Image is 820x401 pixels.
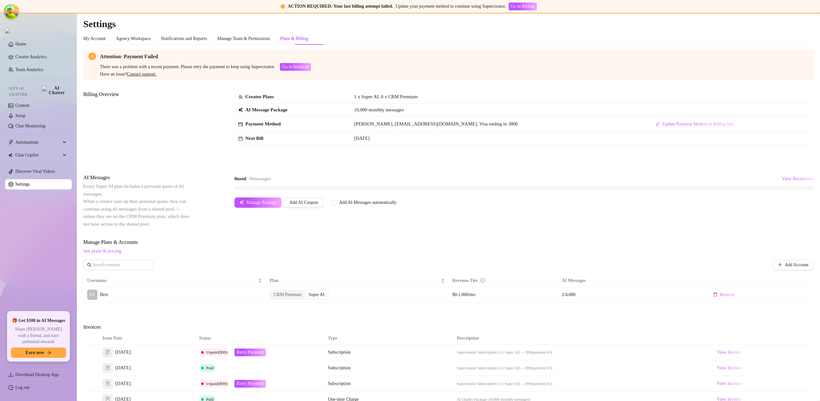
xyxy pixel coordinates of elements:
[782,176,813,181] span: View Breakdown
[282,64,308,69] span: Go to Invoices
[328,350,351,355] span: Subscription
[289,200,318,205] span: Add AI Coupon
[246,200,277,205] span: Manage Package
[5,28,10,33] img: logo.svg
[238,136,243,141] span: calendar
[328,365,351,370] span: Subscription
[650,119,739,129] button: Update Payment Method or Billing Info
[708,290,740,300] button: Remove
[15,137,61,148] span: Automations
[457,350,531,355] span: Supercreator Subscription (1 x Super AI) — $99
[105,381,110,386] span: file-text
[15,385,29,390] a: Log out
[324,332,389,345] th: Type
[284,197,323,208] button: Add AI Coupon
[88,52,96,60] span: exclamation-circle
[8,153,12,157] img: Chat Copilot
[83,275,266,287] th: Username
[15,182,30,187] a: Settings
[87,263,92,267] span: search
[99,332,195,345] th: Issue Date
[270,277,439,284] span: Plan
[116,35,151,42] div: Agency Workspace
[354,136,370,141] span: [DATE]
[105,365,110,370] span: file-text
[280,63,311,71] button: Go to Invoices
[396,4,506,9] span: Update your payment method to continue using Supercreator.
[100,71,311,78] div: Have an issue?
[100,54,158,59] strong: Attention: Payment Failed
[83,35,106,42] div: My Account
[83,91,191,98] span: Billing Overview
[83,248,121,253] a: See plans & pricing
[511,4,535,9] span: Go to Billing
[206,350,227,355] span: Unpaid ($99)
[714,349,743,356] a: View Invoice
[717,365,741,372] span: View Invoice
[509,4,537,9] a: Go to Billing
[245,136,263,141] strong: Next Bill
[11,348,66,358] button: Earn nowarrow-right
[115,380,131,388] span: [DATE]
[480,278,485,283] span: info-circle
[15,42,26,46] a: Home
[531,381,552,386] span: (payment #2)
[15,150,61,160] span: Chat Copilot
[100,63,275,70] div: There was a problem with a recent payment. Please retry the payment to keep using Supercreator.
[234,197,282,208] button: Manage Package
[531,366,552,370] span: (payment #2)
[782,174,814,184] button: View Breakdown
[195,332,324,345] th: Status
[288,4,393,9] strong: ACTION REQUIRED: Your last billing attempt failed.
[531,350,552,355] span: (payment #3)
[5,5,18,18] button: Open Tanstack query devtools
[15,67,43,72] a: Team Analytics
[785,262,808,268] span: Add Account
[270,290,329,300] div: segmented control
[93,261,145,269] input: Search creators
[237,381,264,386] span: Retry Payment
[115,349,131,356] span: [DATE]
[237,350,264,355] span: Retry Payment
[662,122,734,127] span: Update Payment Method or Billing Info
[15,124,45,128] a: Chat Monitoring
[339,199,397,206] div: Add AI Messages automatically
[83,238,814,246] span: Manage Plans & Accounts
[249,176,271,181] span: / 0 messages
[100,292,108,297] span: Best
[714,364,743,372] a: View Invoice
[115,364,131,372] span: [DATE]
[452,278,478,283] span: Revenue Tier
[720,292,735,297] span: Remove
[15,103,29,108] a: Content
[26,350,45,355] span: Earn now
[305,290,328,299] div: Super AI
[354,121,518,126] span: [PERSON_NAME], [EMAIL_ADDRESS][DOMAIN_NAME], Visa ending in 3806
[83,174,191,181] span: AI Messages
[778,262,782,267] span: plus
[234,349,266,356] button: Retry Payment
[217,35,270,42] div: Manage Team & Permissions
[354,94,418,99] span: 1 x Super AI, 0 x CRM Premium
[15,169,55,174] a: Discover Viral Videos
[717,349,741,356] span: View Invoice
[11,326,66,345] span: Share [PERSON_NAME] with a friend, and earn unlimited rewards
[127,72,157,76] a: Contact support.
[457,366,531,370] span: Supercreator Subscription (1 x Super AI) — $99
[161,35,207,42] div: Notifications and Reports
[83,184,189,227] span: Every Super AI plan includes a personal quota of AI messages. When a creator uses up their person...
[206,365,214,370] span: Paid
[42,86,67,95] img: AI Chatter
[206,381,227,386] span: Unpaid ($99)
[270,290,305,299] div: CRM Premium
[655,122,660,126] span: edit
[281,4,285,9] span: exclamation-circle
[266,275,448,287] th: Plan
[562,291,700,298] span: 2 / 4,000
[328,381,351,386] span: Subscription
[354,106,404,114] span: 10,000 monthly messages
[89,291,95,298] span: BE
[234,380,266,388] button: Retry Payment
[47,350,51,355] span: arrow-right
[280,35,308,42] div: Plans & Billing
